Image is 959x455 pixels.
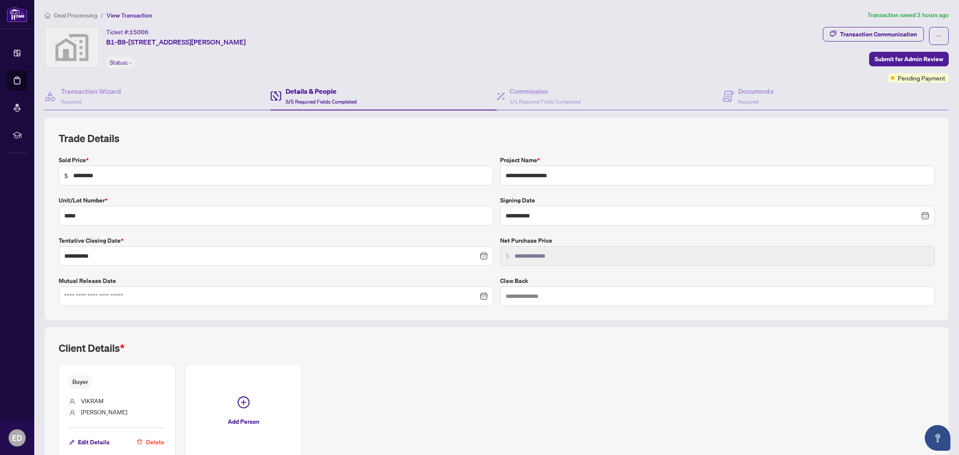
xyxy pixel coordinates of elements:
button: Delete [136,435,165,449]
article: Transaction saved 2 hours ago [867,10,949,20]
img: logo [7,6,27,22]
button: Transaction Communication [823,27,924,42]
button: Open asap [925,425,950,451]
div: Transaction Communication [840,27,917,41]
label: Signing Date [500,196,935,205]
span: 1/1 Required Fields Completed [509,98,581,105]
span: Edit Details [78,435,110,449]
h2: Trade Details [59,131,935,145]
label: Project Name [500,155,935,165]
h4: Details & People [286,86,357,96]
span: B1-B9-[STREET_ADDRESS][PERSON_NAME] [106,37,246,47]
span: ED [12,432,22,444]
span: View Transaction [107,12,152,19]
button: Submit for Admin Review [869,52,949,66]
li: / [101,10,103,20]
span: $ [64,171,68,180]
h2: Client Details [59,341,125,355]
div: Ticket #: [106,27,149,37]
span: VIKRAM [81,397,104,404]
h4: Commission [509,86,581,96]
span: $ [506,251,509,261]
label: Tentative Closing Date [59,236,493,245]
label: Net Purchase Price [500,236,935,245]
img: svg%3e [45,27,99,68]
span: - [129,59,131,66]
div: Status: [106,57,135,68]
span: Required [738,98,759,105]
span: Buyer [69,375,92,389]
label: Mutual Release Date [59,276,493,285]
label: Sold Price [59,155,493,165]
span: 5/5 Required Fields Completed [286,98,357,105]
span: Required [61,98,81,105]
span: home [45,12,51,18]
span: Pending Payment [898,73,945,83]
span: Submit for Admin Review [875,52,943,66]
span: plus-circle [238,396,250,408]
h4: Transaction Wizard [61,86,121,96]
span: Deal Processing [54,12,97,19]
h4: Documents [738,86,774,96]
span: Add Person [228,415,259,428]
span: ellipsis [936,33,942,39]
button: Edit Details [69,435,110,449]
span: [PERSON_NAME] [81,408,127,416]
span: 15006 [129,28,149,36]
label: Claw Back [500,276,935,285]
label: Unit/Lot Number [59,196,493,205]
span: Delete [146,435,164,449]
